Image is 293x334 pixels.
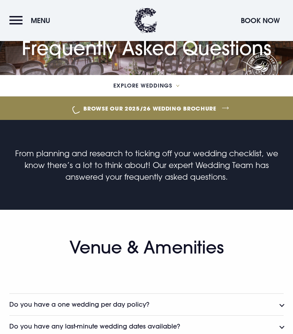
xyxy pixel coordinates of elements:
h3: Do you have a one wedding per day policy? [9,301,149,308]
h3: Do you have any last-minute wedding dates available? [9,323,180,330]
p: From planning and research to ticking off your wedding checklist, we know there’s a lot to think ... [9,147,284,182]
h2: Venue & Amenities [9,237,284,258]
img: Clandeboye Lodge [134,8,157,33]
span: Explore Weddings [113,83,172,88]
button: Book Now [237,12,284,29]
button: Do you have a one wedding per day policy? [9,293,284,315]
span: Menu [31,16,50,25]
button: Menu [9,12,54,29]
